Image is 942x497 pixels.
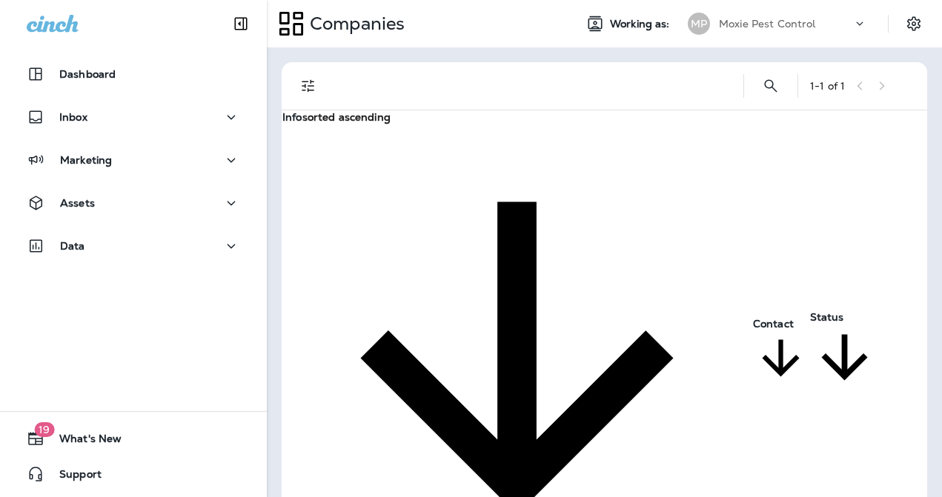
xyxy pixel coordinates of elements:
[753,317,794,330] span: Contact
[220,9,262,39] button: Collapse Sidebar
[15,102,252,132] button: Inbox
[15,424,252,453] button: 19What's New
[15,188,252,218] button: Assets
[900,10,927,37] button: Settings
[756,71,786,101] button: Search Companies
[282,110,302,124] span: Info
[60,197,95,209] p: Assets
[60,154,112,166] p: Marketing
[60,240,85,252] p: Data
[810,310,844,324] span: Status
[810,80,845,92] div: 1 - 1 of 1
[610,18,673,30] span: Working as:
[15,145,252,175] button: Marketing
[688,13,710,35] div: MP
[44,468,102,486] span: Support
[59,111,87,123] p: Inbox
[719,18,816,30] p: Moxie Pest Control
[304,13,405,35] p: Companies
[293,71,323,101] button: Filters
[302,110,391,124] span: sorted ascending
[44,433,122,450] span: What's New
[282,110,752,364] span: Infosorted ascending
[59,68,116,80] p: Dashboard
[810,310,880,364] span: Status
[34,422,54,437] span: 19
[15,459,252,489] button: Support
[15,59,252,89] button: Dashboard
[753,317,809,364] span: Contact
[15,231,252,261] button: Data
